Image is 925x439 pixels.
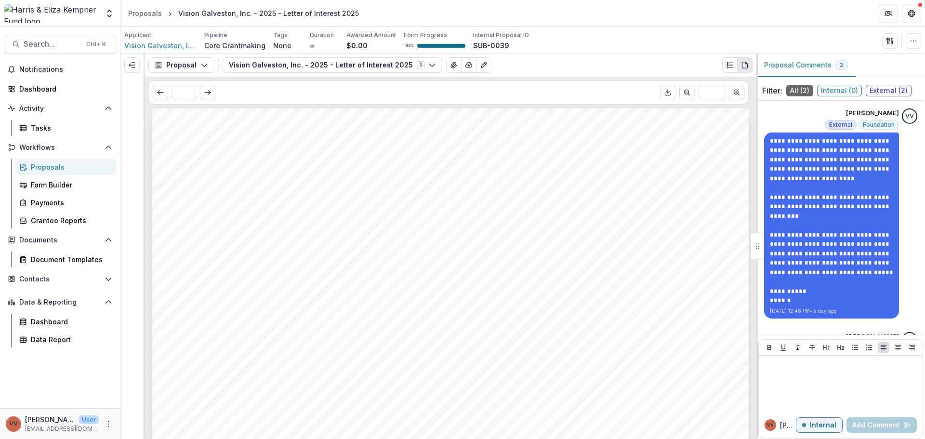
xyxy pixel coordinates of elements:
[103,4,116,23] button: Open entity switcher
[31,162,108,172] div: Proposals
[846,417,917,433] button: Add Comment
[820,342,832,353] button: Heading 1
[835,342,846,353] button: Heading 2
[737,57,753,73] button: PDF view
[473,31,529,40] p: Internal Proposal ID
[476,57,491,73] button: Edit as form
[906,342,918,353] button: Align Right
[778,342,789,353] button: Underline
[204,31,227,40] p: Pipeline
[446,57,462,73] button: View Attached Files
[404,42,413,49] p: 100 %
[128,8,162,18] div: Proposals
[9,421,18,427] div: Vivian Victoria
[679,85,695,100] button: Scroll to previous page
[148,57,214,73] button: Proposal
[905,113,914,120] div: Vivian Victoria
[806,342,818,353] button: Strike
[31,215,108,226] div: Grantee Reports
[204,40,265,51] p: Core Grantmaking
[15,120,116,136] a: Tasks
[817,85,862,96] span: Internal ( 0 )
[846,332,899,342] p: [PERSON_NAME]
[764,342,775,353] button: Bold
[103,418,114,430] button: More
[846,108,899,118] p: [PERSON_NAME]
[849,342,861,353] button: Bullet List
[346,40,368,51] p: $0.00
[404,31,447,40] p: Form Progress
[15,159,116,175] a: Proposals
[153,85,168,100] button: Scroll to previous page
[4,81,116,97] a: Dashboard
[19,66,112,74] span: Notifications
[756,53,856,77] button: Proposal Comments
[79,415,99,424] p: User
[15,213,116,228] a: Grantee Reports
[124,31,151,40] p: Applicant
[273,31,288,40] p: Tags
[19,105,101,113] span: Activity
[31,180,108,190] div: Form Builder
[19,84,108,94] div: Dashboard
[729,85,744,100] button: Scroll to next page
[4,35,116,54] button: Search...
[188,297,296,311] span: Submitted Date:
[31,123,108,133] div: Tasks
[24,40,80,49] span: Search...
[15,252,116,267] a: Document Templates
[4,62,116,77] button: Notifications
[19,236,101,244] span: Documents
[4,232,116,248] button: Open Documents
[188,248,586,264] span: Vision Galveston, Inc. - 2025 - Letter of Interest 2025
[762,85,782,96] p: Filter:
[15,195,116,211] a: Payments
[200,85,215,100] button: Scroll to next page
[473,40,509,51] p: SUB-0039
[310,40,315,51] p: ∞
[840,62,844,68] span: 2
[15,314,116,330] a: Dashboard
[15,177,116,193] a: Form Builder
[273,40,291,51] p: None
[25,414,75,425] p: [PERSON_NAME]
[188,281,291,295] span: Nonprofit DBA:
[124,57,140,73] button: Expand left
[4,101,116,116] button: Open Activity
[810,421,836,429] p: Internal
[300,299,338,311] span: [DATE]
[722,57,738,73] button: Plaintext view
[124,6,363,20] nav: breadcrumb
[188,196,396,216] span: Vision Galveston, Inc.
[792,342,804,353] button: Italicize
[4,4,99,23] img: Harris & Eliza Kempner Fund logo
[660,85,675,100] button: Download PDF
[892,342,904,353] button: Align Center
[31,334,108,345] div: Data Report
[4,140,116,155] button: Open Workflows
[25,425,99,433] p: [EMAIL_ADDRESS][DOMAIN_NAME]
[19,275,101,283] span: Contacts
[31,317,108,327] div: Dashboard
[863,342,875,353] button: Ordered List
[4,294,116,310] button: Open Data & Reporting
[829,121,852,128] span: External
[31,254,108,265] div: Document Templates
[31,198,108,208] div: Payments
[178,8,359,18] div: Vision Galveston, Inc. - 2025 - Letter of Interest 2025
[19,144,101,152] span: Workflows
[780,420,796,430] p: [PERSON_NAME]
[84,39,108,50] div: Ctrl + K
[866,85,912,96] span: External ( 2 )
[796,417,843,433] button: Internal
[4,271,116,287] button: Open Contacts
[124,40,197,51] a: Vision Galveston, Inc.
[878,342,889,353] button: Align Left
[863,121,895,128] span: Foundation
[346,31,396,40] p: Awarded Amount
[786,85,813,96] span: All ( 2 )
[879,4,898,23] button: Partners
[902,4,921,23] button: Get Help
[223,57,442,73] button: Vision Galveston, Inc. - 2025 - Letter of Interest 20251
